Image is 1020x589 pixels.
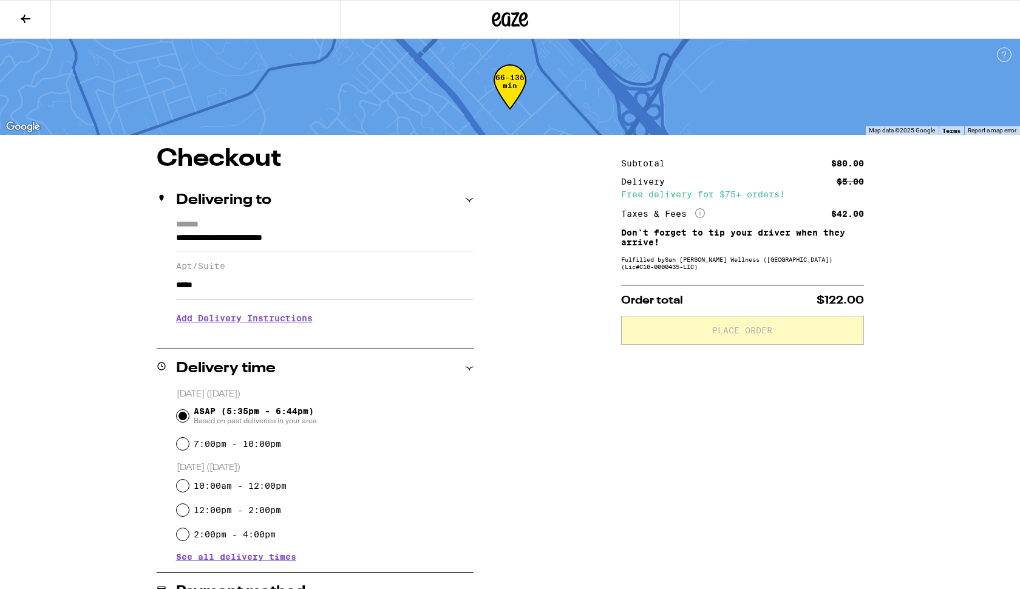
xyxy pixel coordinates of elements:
span: Map data ©2025 Google [869,127,935,134]
label: Apt/Suite [176,261,474,271]
img: Google [3,119,43,135]
a: Report a map error [968,127,1016,134]
p: We'll contact you at [PHONE_NUMBER] when we arrive [176,332,474,342]
button: See all delivery times [176,553,296,561]
span: Based on past deliveries in your area [194,416,317,426]
span: Order total [621,295,683,306]
p: [DATE] ([DATE]) [177,462,474,474]
h3: Add Delivery Instructions [176,304,474,332]
div: Fulfilled by San [PERSON_NAME] Wellness ([GEOGRAPHIC_DATA]) (Lic# C10-0000435-LIC ) [621,256,864,270]
label: 7:00pm - 10:00pm [194,439,281,449]
a: Open this area in Google Maps (opens a new window) [3,119,43,135]
span: ASAP (5:35pm - 6:44pm) [194,406,317,426]
div: $5.00 [837,177,864,186]
h1: Checkout [157,147,474,171]
label: 12:00pm - 2:00pm [194,505,281,515]
p: [DATE] ([DATE]) [177,389,474,400]
div: 66-135 min [494,73,526,119]
div: Free delivery for $75+ orders! [621,190,864,199]
div: Subtotal [621,159,673,168]
h2: Delivery time [176,361,276,376]
span: Place Order [712,326,772,335]
div: $42.00 [831,209,864,218]
label: 10:00am - 12:00pm [194,481,287,491]
p: Don't forget to tip your driver when they arrive! [621,228,864,247]
h2: Delivering to [176,193,271,208]
button: Place Order [621,316,864,345]
div: Taxes & Fees [621,208,705,219]
span: $122.00 [817,295,864,306]
label: 2:00pm - 4:00pm [194,529,276,539]
span: Hi. Need any help? [7,9,87,18]
a: Terms [942,127,960,134]
div: $80.00 [831,159,864,168]
div: Delivery [621,177,673,186]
